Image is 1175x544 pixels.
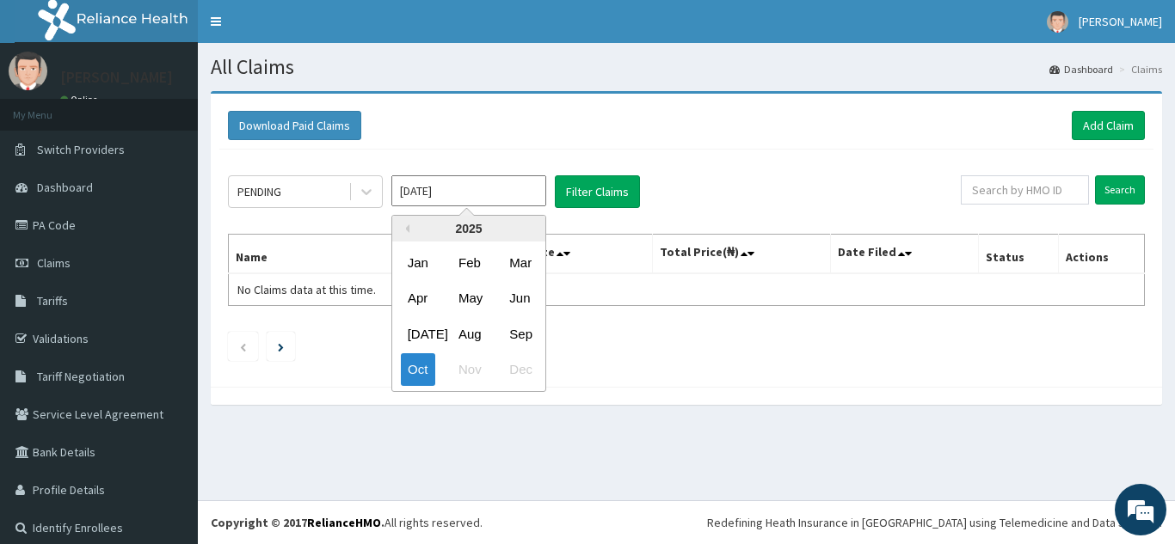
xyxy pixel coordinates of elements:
span: Dashboard [37,180,93,195]
a: Next page [278,339,284,354]
th: Date Filed [831,235,979,274]
h1: All Claims [211,56,1162,78]
div: month 2025-10 [392,245,545,388]
span: Tariff Negotiation [37,369,125,384]
span: Switch Providers [37,142,125,157]
div: Choose September 2025 [502,318,537,350]
div: Choose June 2025 [502,283,537,315]
a: Dashboard [1049,62,1113,76]
div: PENDING [237,183,281,200]
th: Total Price(₦) [652,235,831,274]
div: Choose April 2025 [401,283,435,315]
div: Choose August 2025 [452,318,486,350]
input: Search [1095,175,1145,205]
img: User Image [1047,11,1068,33]
input: Select Month and Year [391,175,546,206]
button: Previous Year [401,224,409,233]
button: Download Paid Claims [228,111,361,140]
div: Choose July 2025 [401,318,435,350]
a: Online [60,94,102,106]
th: Status [979,235,1059,274]
span: Claims [37,255,71,271]
div: Choose January 2025 [401,247,435,278]
span: [PERSON_NAME] [1079,14,1162,29]
button: Filter Claims [555,175,640,208]
span: Tariffs [37,293,68,309]
div: Choose February 2025 [452,247,486,278]
th: Name [229,235,459,274]
img: User Image [9,52,47,90]
a: RelianceHMO [307,515,381,530]
footer: All rights reserved. [198,500,1175,544]
div: 2025 [392,216,545,241]
div: Choose May 2025 [452,283,486,315]
div: Choose October 2025 [401,354,435,386]
a: Add Claim [1072,111,1145,140]
p: [PERSON_NAME] [60,70,173,85]
div: Choose March 2025 [502,247,537,278]
input: Search by HMO ID [961,175,1089,205]
span: No Claims data at this time. [237,282,376,297]
strong: Copyright © 2017 . [211,515,384,530]
a: Previous page [239,339,247,354]
div: Redefining Heath Insurance in [GEOGRAPHIC_DATA] using Telemedicine and Data Science! [707,514,1162,531]
th: Actions [1058,235,1144,274]
li: Claims [1115,62,1162,76]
